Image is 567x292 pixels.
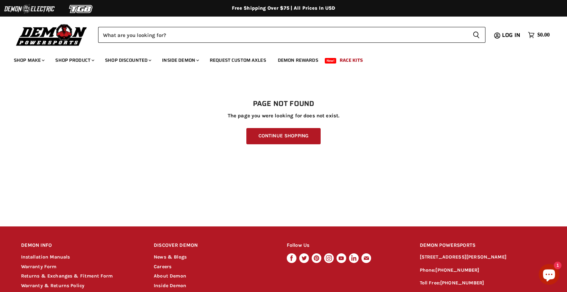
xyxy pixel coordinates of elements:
a: Shop Product [50,53,98,67]
a: Careers [154,264,171,270]
a: Continue Shopping [246,128,321,144]
a: Warranty Form [21,264,57,270]
h2: Follow Us [287,237,407,254]
a: Request Custom Axles [205,53,271,67]
span: New! [325,58,337,64]
button: Search [467,27,485,43]
a: Shop Discounted [100,53,155,67]
img: Demon Electric Logo 2 [3,2,55,16]
img: TGB Logo 2 [55,2,107,16]
span: Log in [502,31,520,39]
a: $0.00 [525,30,553,40]
a: [PHONE_NUMBER] [435,267,479,273]
h2: DEMON INFO [21,237,141,254]
h1: Page not found [21,100,546,108]
a: Shop Make [9,53,49,67]
p: [STREET_ADDRESS][PERSON_NAME] [420,253,546,261]
span: $0.00 [537,32,550,38]
a: Race Kits [334,53,368,67]
a: Log in [499,32,525,38]
div: Free Shipping Over $75 | All Prices In USD [7,5,560,11]
a: Returns & Exchanges & Fitment Form [21,273,113,279]
a: Installation Manuals [21,254,70,260]
inbox-online-store-chat: Shopify online store chat [537,264,561,286]
a: Inside Demon [154,283,186,289]
h2: DEMON POWERSPORTS [420,237,546,254]
img: Demon Powersports [14,22,89,47]
a: Inside Demon [157,53,203,67]
ul: Main menu [9,50,548,67]
p: The page you were looking for does not exist. [21,113,546,119]
input: Search [98,27,467,43]
a: Warranty & Returns Policy [21,283,85,289]
p: Toll Free: [420,279,546,287]
a: News & Blogs [154,254,187,260]
a: Demon Rewards [273,53,323,67]
a: [PHONE_NUMBER] [440,280,484,286]
form: Product [98,27,485,43]
p: Phone: [420,266,546,274]
h2: DISCOVER DEMON [154,237,274,254]
a: About Demon [154,273,186,279]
